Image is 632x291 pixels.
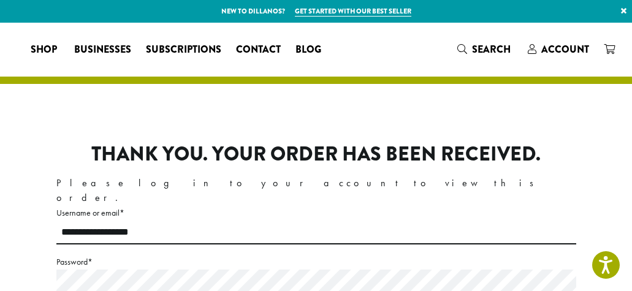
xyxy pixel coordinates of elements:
span: Contact [236,42,281,58]
span: Account [541,42,589,56]
a: Shop [23,40,67,59]
div: Please log in to your account to view this order. [56,176,576,205]
span: Search [472,42,511,56]
a: Search [450,39,520,59]
span: Shop [31,42,57,58]
span: Blog [295,42,321,58]
span: Subscriptions [146,42,221,58]
label: Username or email [56,205,576,221]
label: Password [56,254,576,270]
p: Thank you. Your order has been received. [91,143,541,166]
span: Businesses [74,42,131,58]
a: Get started with our best seller [295,6,411,17]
